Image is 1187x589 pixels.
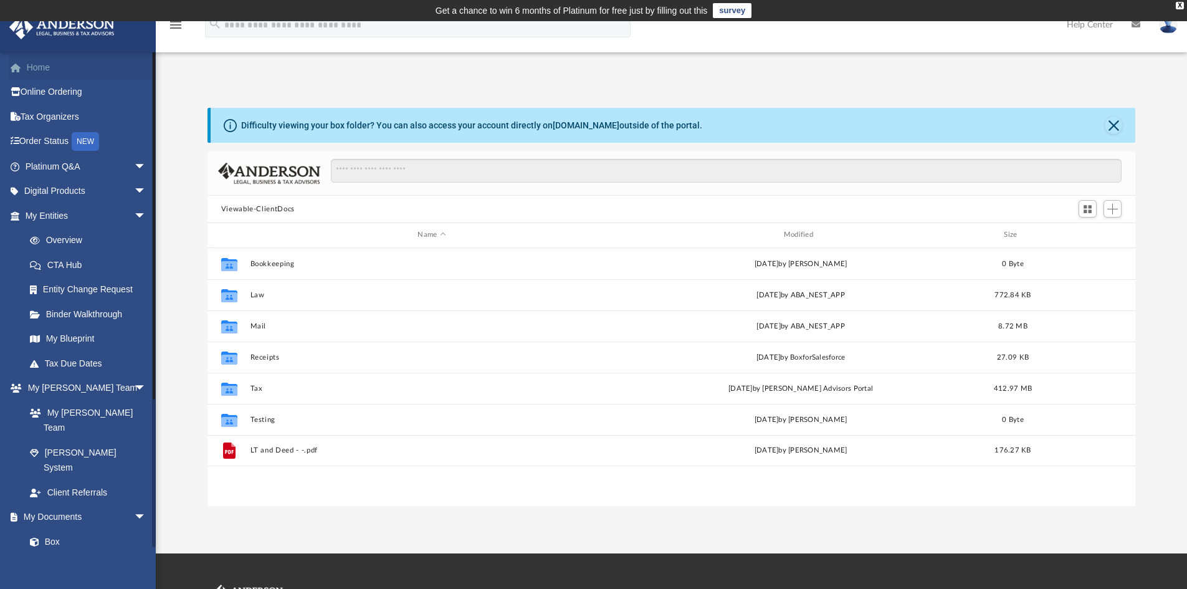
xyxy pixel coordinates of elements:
[250,260,613,268] button: Bookkeeping
[436,3,708,18] div: Get a chance to win 6 months of Platinum for free just by filling out this
[17,302,165,327] a: Binder Walkthrough
[17,480,159,505] a: Client Referrals
[9,179,165,204] a: Digital Productsarrow_drop_down
[250,416,613,424] button: Testing
[17,529,153,554] a: Box
[17,228,165,253] a: Overview
[250,322,613,330] button: Mail
[250,446,613,454] button: LT and Deed - -.pdf
[1104,200,1122,218] button: Add
[619,352,982,363] div: [DATE] by BoxforSalesforce
[9,80,165,105] a: Online Ordering
[1043,229,1130,241] div: id
[9,104,165,129] a: Tax Organizers
[1105,117,1122,134] button: Close
[994,447,1031,454] span: 176.27 KB
[619,445,982,456] div: [DATE] by [PERSON_NAME]
[998,322,1027,329] span: 8.72 MB
[331,159,1122,183] input: Search files and folders
[553,120,619,130] a: [DOMAIN_NAME]
[208,17,222,31] i: search
[988,229,1037,241] div: Size
[134,376,159,401] span: arrow_drop_down
[17,351,165,376] a: Tax Due Dates
[1002,416,1024,423] span: 0 Byte
[17,327,159,352] a: My Blueprint
[134,154,159,180] span: arrow_drop_down
[241,119,702,132] div: Difficulty viewing your box folder? You can also access your account directly on outside of the p...
[997,353,1029,360] span: 27.09 KB
[134,505,159,530] span: arrow_drop_down
[9,505,159,530] a: My Documentsarrow_drop_down
[9,154,165,179] a: Platinum Q&Aarrow_drop_down
[994,291,1031,298] span: 772.84 KB
[1073,441,1102,460] button: More options
[9,376,159,401] a: My [PERSON_NAME] Teamarrow_drop_down
[17,252,165,277] a: CTA Hub
[9,55,165,80] a: Home
[250,291,613,299] button: Law
[6,15,118,39] img: Anderson Advisors Platinum Portal
[1176,2,1184,9] div: close
[619,414,982,425] div: [DATE] by [PERSON_NAME]
[213,229,244,241] div: id
[994,385,1032,391] span: 412.97 MB
[249,229,613,241] div: Name
[9,129,165,155] a: Order StatusNEW
[250,353,613,362] button: Receipts
[619,229,983,241] div: Modified
[619,258,982,269] div: [DATE] by [PERSON_NAME]
[713,3,751,18] a: survey
[207,248,1136,506] div: grid
[17,277,165,302] a: Entity Change Request
[168,17,183,32] i: menu
[221,204,295,215] button: Viewable-ClientDocs
[72,132,99,151] div: NEW
[250,385,613,393] button: Tax
[619,320,982,332] div: [DATE] by ABA_NEST_APP
[1159,16,1178,34] img: User Pic
[619,383,982,394] div: [DATE] by [PERSON_NAME] Advisors Portal
[17,440,159,480] a: [PERSON_NAME] System
[9,203,165,228] a: My Entitiesarrow_drop_down
[1002,260,1024,267] span: 0 Byte
[17,400,153,440] a: My [PERSON_NAME] Team
[619,289,982,300] div: [DATE] by ABA_NEST_APP
[1079,200,1097,218] button: Switch to Grid View
[134,203,159,229] span: arrow_drop_down
[168,24,183,32] a: menu
[134,179,159,204] span: arrow_drop_down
